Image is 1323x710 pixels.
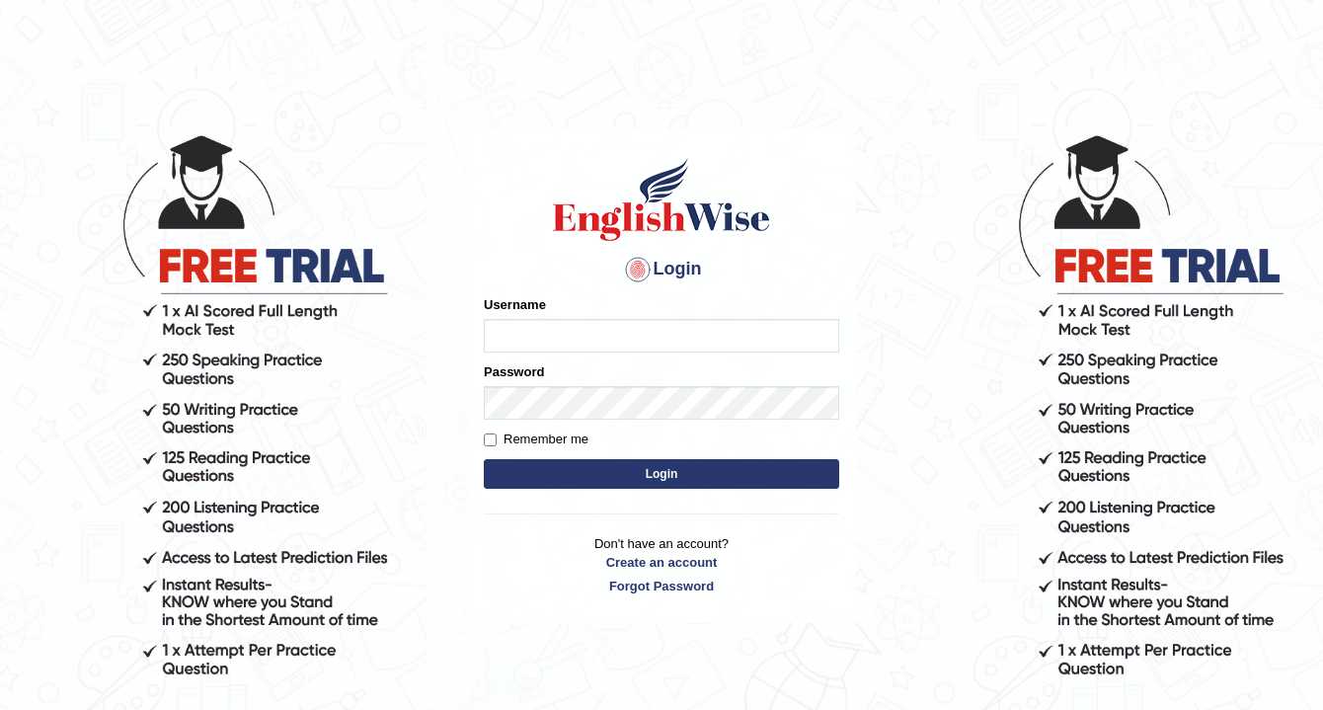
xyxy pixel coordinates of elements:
[484,534,839,595] p: Don't have an account?
[484,430,588,449] label: Remember me
[484,362,544,381] label: Password
[484,459,839,489] button: Login
[484,434,497,446] input: Remember me
[484,295,546,314] label: Username
[484,577,839,595] a: Forgot Password
[549,155,774,244] img: Logo of English Wise sign in for intelligent practice with AI
[484,553,839,572] a: Create an account
[484,254,839,285] h4: Login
